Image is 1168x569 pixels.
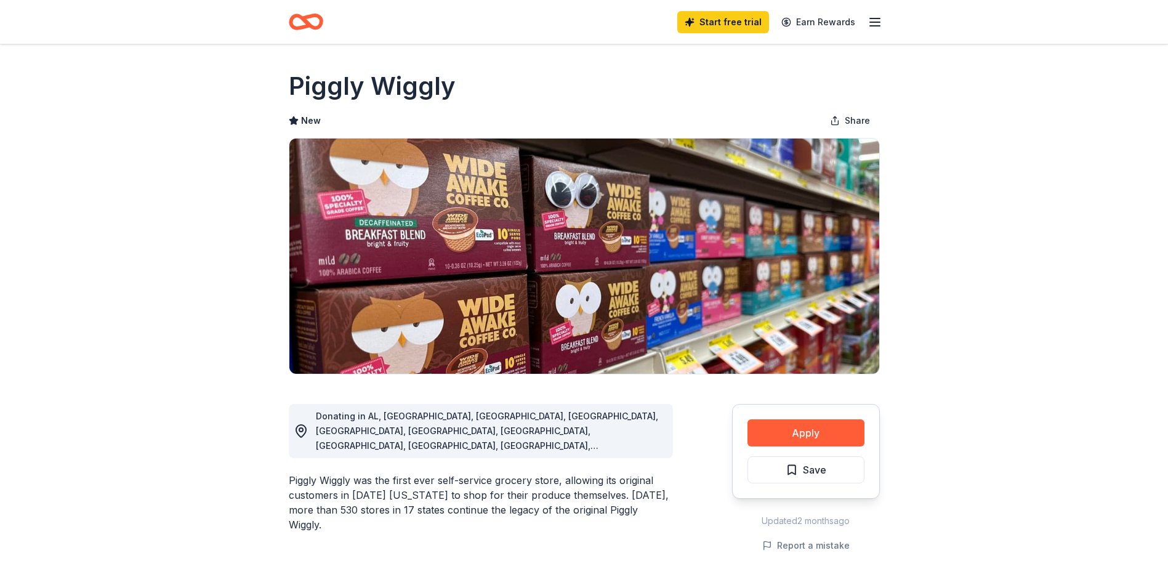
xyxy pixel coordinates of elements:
button: Report a mistake [762,538,850,553]
button: Save [747,456,864,483]
span: New [301,113,321,128]
a: Start free trial [677,11,769,33]
span: Share [845,113,870,128]
h1: Piggly Wiggly [289,69,456,103]
a: Earn Rewards [774,11,863,33]
button: Share [820,108,880,133]
button: Apply [747,419,864,446]
img: Image for Piggly Wiggly [289,139,879,374]
div: Updated 2 months ago [732,514,880,528]
div: Piggly Wiggly was the first ever self-service grocery store, allowing its original customers in [... [289,473,673,532]
span: Donating in AL, [GEOGRAPHIC_DATA], [GEOGRAPHIC_DATA], [GEOGRAPHIC_DATA], [GEOGRAPHIC_DATA], [GEOG... [316,411,658,480]
a: Home [289,7,323,36]
span: Save [803,462,826,478]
